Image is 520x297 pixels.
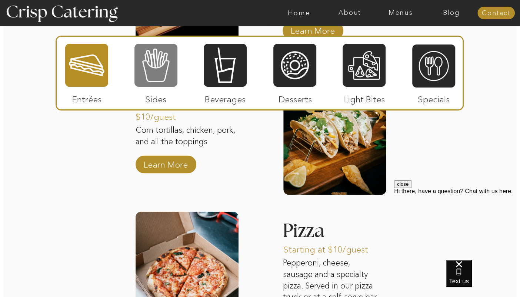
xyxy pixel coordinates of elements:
[394,180,520,269] iframe: podium webchat widget prompt
[283,221,360,243] h3: Pizza
[141,152,190,174] a: Learn More
[200,87,250,108] p: Beverages
[446,260,520,297] iframe: podium webchat widget bubble
[136,104,185,126] p: $10/guest
[375,9,426,17] a: Menus
[477,10,515,17] a: Contact
[274,9,324,17] a: Home
[62,87,111,108] p: Entrées
[324,9,375,17] a: About
[288,18,337,40] a: Learn More
[283,237,381,258] p: Starting at $10/guest
[409,87,458,108] p: Specials
[426,9,477,17] a: Blog
[131,87,180,108] p: Sides
[270,87,320,108] p: Desserts
[340,87,389,108] p: Light Bites
[136,125,239,160] p: Corn tortillas, chicken, pork, and all the toppings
